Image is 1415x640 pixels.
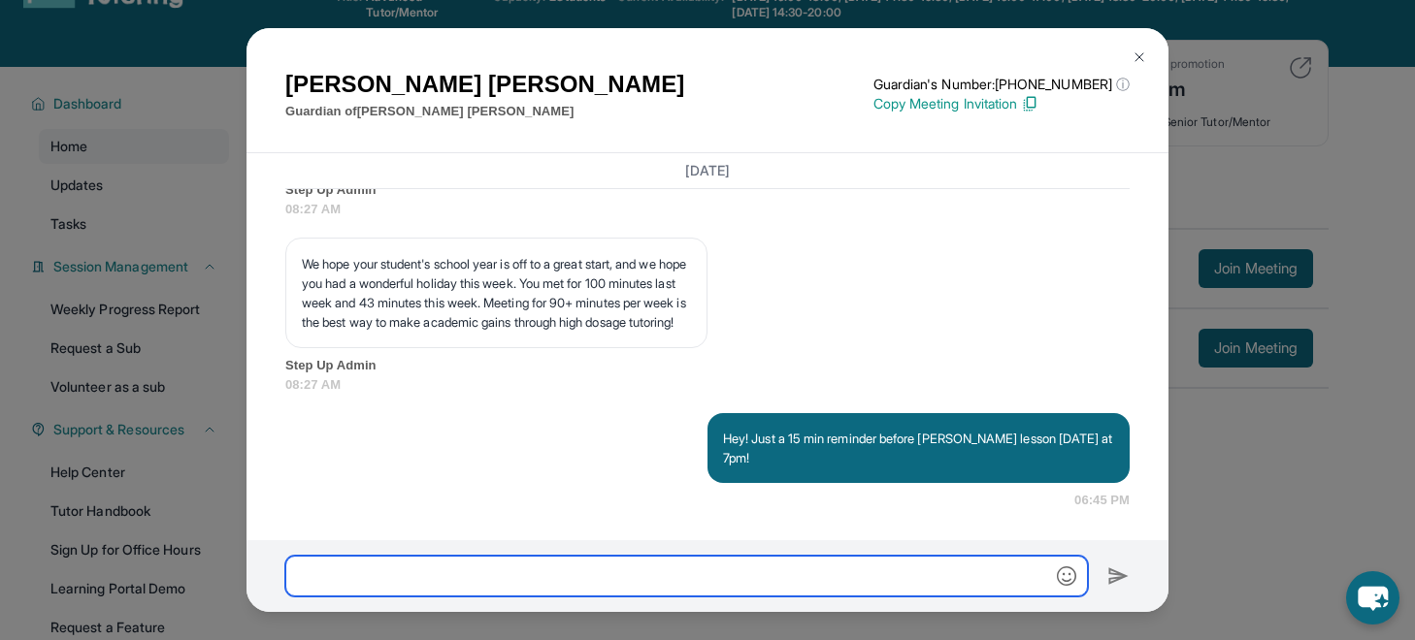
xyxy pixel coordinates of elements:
[1074,491,1130,510] span: 06:45 PM
[1346,571,1399,624] button: chat-button
[285,356,1130,375] span: Step Up Admin
[285,200,1130,219] span: 08:27 AM
[285,375,1130,395] span: 08:27 AM
[285,102,684,121] p: Guardian of [PERSON_NAME] [PERSON_NAME]
[1116,75,1130,94] span: ⓘ
[302,254,691,332] p: We hope your student's school year is off to a great start, and we hope you had a wonderful holid...
[723,429,1114,467] p: Hey! Just a 15 min reminder before [PERSON_NAME] lesson [DATE] at 7pm!
[1021,95,1038,112] img: Copy Icon
[873,94,1130,113] p: Copy Meeting Invitation
[285,161,1130,180] h3: [DATE]
[1107,564,1130,588] img: Send icon
[1057,566,1076,586] img: Emoji
[285,67,684,102] h1: [PERSON_NAME] [PERSON_NAME]
[1132,49,1147,65] img: Close Icon
[285,180,1130,200] span: Step Up Admin
[873,75,1130,94] p: Guardian's Number: [PHONE_NUMBER]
